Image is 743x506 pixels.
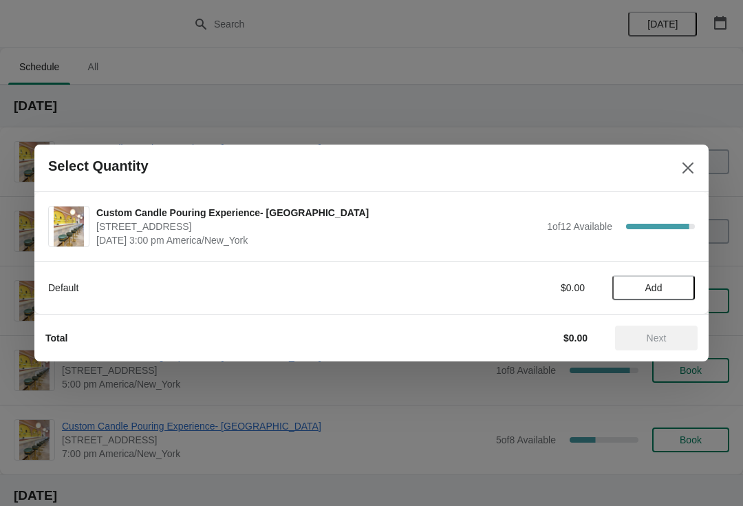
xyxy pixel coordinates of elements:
[547,221,612,232] span: 1 of 12 Available
[96,220,540,233] span: [STREET_ADDRESS]
[48,158,149,174] h2: Select Quantity
[612,275,695,300] button: Add
[645,282,663,293] span: Add
[96,233,540,247] span: [DATE] 3:00 pm America/New_York
[96,206,540,220] span: Custom Candle Pouring Experience- [GEOGRAPHIC_DATA]
[54,207,84,246] img: Custom Candle Pouring Experience- Delray Beach | 415 East Atlantic Avenue, Delray Beach, FL, USA ...
[563,333,588,344] strong: $0.00
[676,156,700,180] button: Close
[45,333,67,344] strong: Total
[457,281,585,295] div: $0.00
[48,281,430,295] div: Default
